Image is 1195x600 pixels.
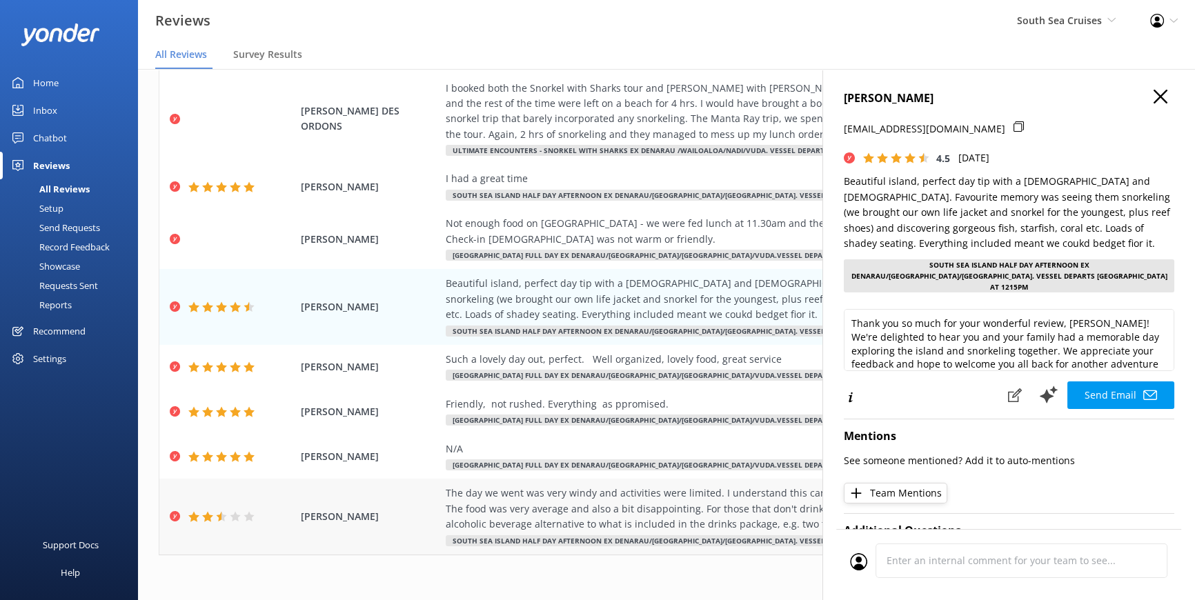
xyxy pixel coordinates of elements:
div: Recommend [33,317,86,345]
div: Such a lovely day out, perfect. Well organized, lovely food, great service [446,352,1074,367]
div: I had a great time [446,171,1074,186]
a: Showcase [8,257,138,276]
div: Inbox [33,97,57,124]
button: Team Mentions [844,483,947,503]
span: [PERSON_NAME] [301,232,439,247]
span: [GEOGRAPHIC_DATA] Full Day ex Denarau/[GEOGRAPHIC_DATA]/[GEOGRAPHIC_DATA]/Vuda.Vessel departs [GE... [446,414,958,426]
p: See someone mentioned? Add it to auto-mentions [844,453,1174,468]
div: Settings [33,345,66,372]
a: Send Requests [8,218,138,237]
div: Record Feedback [8,237,110,257]
span: [PERSON_NAME] [301,299,439,314]
div: Send Requests [8,218,100,237]
span: [PERSON_NAME] [301,449,439,464]
span: [PERSON_NAME] [301,509,439,524]
a: Setup [8,199,138,218]
div: Not enough food on [GEOGRAPHIC_DATA] - we were fed lunch at 11.30am and then no more food for the... [446,216,1074,247]
div: Showcase [8,257,80,276]
button: Send Email [1067,381,1174,409]
div: N/A [446,441,1074,457]
div: Reviews [33,152,70,179]
span: [PERSON_NAME] [301,404,439,419]
p: [DATE] [958,150,989,166]
div: Help [61,559,80,586]
span: [GEOGRAPHIC_DATA] Full Day ex Denarau/[GEOGRAPHIC_DATA]/[GEOGRAPHIC_DATA]/Vuda.Vessel departs [GE... [446,370,958,381]
h4: Additional Questions [844,522,1174,540]
span: [GEOGRAPHIC_DATA] Full Day ex Denarau/[GEOGRAPHIC_DATA]/[GEOGRAPHIC_DATA]/Vuda.Vessel departs [GE... [446,250,958,261]
button: Close [1154,90,1167,105]
p: [EMAIL_ADDRESS][DOMAIN_NAME] [844,121,1005,137]
span: South Sea Island Half Day Afternoon ex Denarau/[GEOGRAPHIC_DATA]/[GEOGRAPHIC_DATA]. Vessel Depart... [446,190,978,201]
div: Setup [8,199,63,218]
span: South Sea Island Half Day Afternoon ex Denarau/[GEOGRAPHIC_DATA]/[GEOGRAPHIC_DATA]. Vessel Depart... [446,535,978,546]
span: [PERSON_NAME] [301,359,439,374]
div: Beautiful island, perfect day tip with a [DEMOGRAPHIC_DATA] and [DEMOGRAPHIC_DATA]. Favourite mem... [446,276,1074,322]
div: Support Docs [43,531,99,559]
img: user_profile.svg [850,553,867,570]
span: Survey Results [233,48,302,61]
div: Friendly, not rushed. Everything as ppromised. [446,397,1074,412]
span: [PERSON_NAME] [301,179,439,194]
h4: [PERSON_NAME] [844,90,1174,108]
span: All Reviews [155,48,207,61]
h4: Mentions [844,428,1174,446]
span: South Sea Cruises [1017,14,1102,27]
div: Chatbot [33,124,67,152]
div: I booked both the Snorkel with Sharks tour and [PERSON_NAME] with [PERSON_NAME] tour. The Sharks ... [446,81,1074,143]
p: Beautiful island, perfect day tip with a [DEMOGRAPHIC_DATA] and [DEMOGRAPHIC_DATA]. Favourite mem... [844,174,1174,251]
span: 4.5 [936,152,950,165]
span: Ultimate Encounters - Snorkel with Sharks ex Denarau /Wailoaloa/Nadi/Vuda. Vessel Departs at 8:45am [446,145,874,156]
span: South Sea Island Half Day Afternoon ex Denarau/[GEOGRAPHIC_DATA]/[GEOGRAPHIC_DATA]. Vessel Depart... [446,326,978,337]
a: All Reviews [8,179,138,199]
h3: Reviews [155,10,210,32]
div: All Reviews [8,179,90,199]
div: Reports [8,295,72,314]
a: Reports [8,295,138,314]
div: South Sea Island Half Day Afternoon ex Denarau/[GEOGRAPHIC_DATA]/[GEOGRAPHIC_DATA]. Vessel Depart... [844,259,1174,292]
div: The day we went was very windy and activities were limited. I understand this can't be helped but... [446,486,1074,532]
div: Home [33,69,59,97]
img: yonder-white-logo.png [21,23,100,46]
span: [PERSON_NAME] DES ORDONS [301,103,439,134]
div: Requests Sent [8,276,98,295]
a: Record Feedback [8,237,138,257]
span: [GEOGRAPHIC_DATA] Full Day ex Denarau/[GEOGRAPHIC_DATA]/[GEOGRAPHIC_DATA]/Vuda.Vessel departs [GE... [446,459,958,470]
textarea: Thank you so much for your wonderful review, [PERSON_NAME]! We're delighted to hear you and your ... [844,309,1174,371]
a: Requests Sent [8,276,138,295]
